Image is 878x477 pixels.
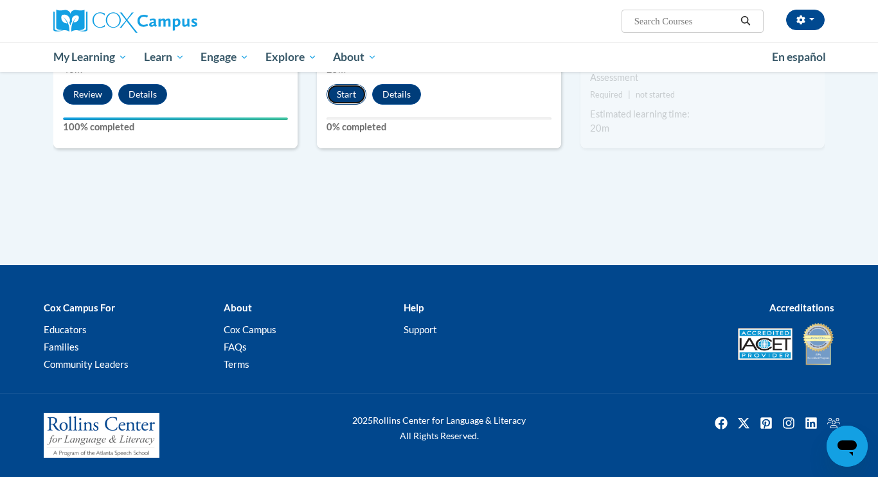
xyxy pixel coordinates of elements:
a: Explore [257,42,325,72]
img: Twitter icon [733,413,754,433]
button: Account Settings [786,10,825,30]
b: About [224,302,252,313]
iframe: Button to launch messaging window [827,426,868,467]
span: 2025 [352,415,373,426]
a: Engage [192,42,257,72]
img: LinkedIn icon [801,413,821,433]
button: Details [118,84,167,105]
a: Terms [224,358,249,370]
div: Your progress [63,117,288,120]
span: About [333,49,377,65]
a: Families [44,341,79,352]
label: 100% completed [63,120,288,134]
img: Pinterest icon [756,413,776,433]
img: Rollins Center for Language & Literacy - A Program of the Atlanta Speech School [44,413,159,458]
div: Assessment [590,71,815,85]
span: My Learning [53,49,127,65]
a: Cox Campus [224,324,276,335]
a: Support [404,324,437,335]
span: 40m [63,64,82,74]
a: Learn [136,42,193,72]
span: 25m [327,64,346,74]
div: Rollins Center for Language & Literacy All Rights Reserved. [304,413,574,444]
b: Cox Campus For [44,302,115,313]
span: not started [636,90,675,100]
a: Educators [44,324,87,335]
a: Facebook [711,413,731,433]
img: Facebook icon [711,413,731,433]
button: Start [327,84,366,105]
img: IDA® Accredited [802,322,834,367]
span: 20m [590,123,609,134]
div: Estimated learning time: [590,107,815,121]
span: En español [772,50,826,64]
img: Accredited IACET® Provider [738,328,793,360]
a: Pinterest [756,413,776,433]
span: Learn [144,49,184,65]
button: Details [372,84,421,105]
button: Review [63,84,112,105]
input: Search Courses [633,13,736,29]
a: My Learning [45,42,136,72]
img: Instagram icon [778,413,799,433]
div: Main menu [34,42,844,72]
a: FAQs [224,341,247,352]
span: Explore [265,49,317,65]
span: Required [590,90,623,100]
a: Instagram [778,413,799,433]
a: Community Leaders [44,358,129,370]
a: Twitter [733,413,754,433]
span: Engage [201,49,249,65]
label: 0% completed [327,120,551,134]
button: Search [736,13,755,29]
a: About [325,42,386,72]
a: Linkedin [801,413,821,433]
a: Facebook Group [823,413,844,433]
a: En español [764,44,834,71]
span: | [628,90,631,100]
img: Cox Campus [53,10,197,33]
b: Accreditations [769,302,834,313]
a: Cox Campus [53,10,298,33]
b: Help [404,302,424,313]
img: Facebook group icon [823,413,844,433]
